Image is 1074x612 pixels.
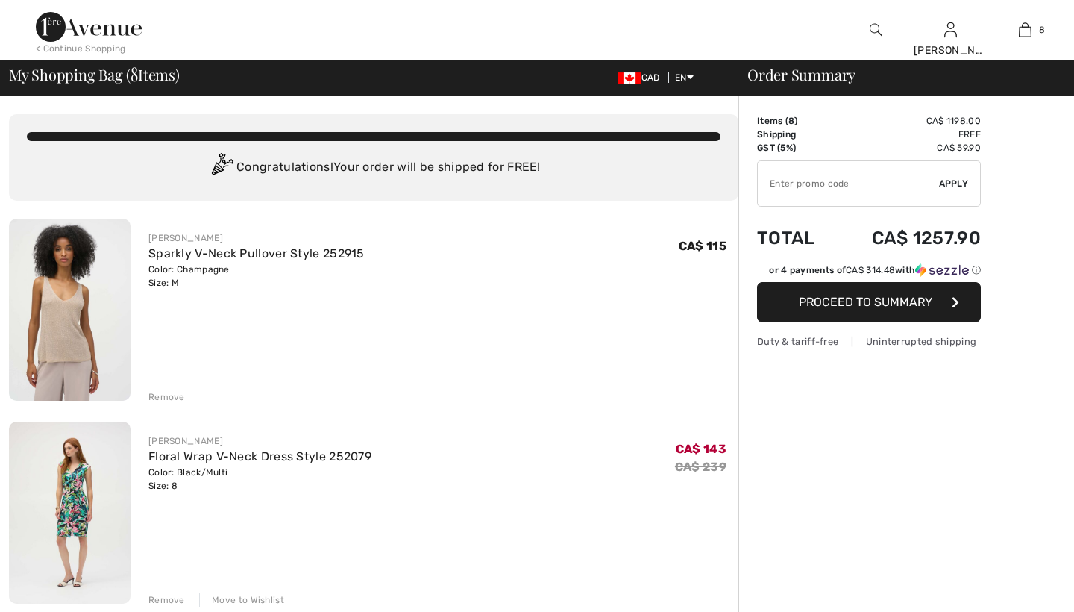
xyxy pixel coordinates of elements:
span: Proceed to Summary [799,295,932,309]
img: My Info [944,21,957,39]
img: My Bag [1019,21,1031,39]
span: EN [675,72,694,83]
span: 8 [131,63,138,83]
img: Sezzle [915,263,969,277]
div: Order Summary [729,67,1065,82]
div: [PERSON_NAME] [914,43,987,58]
span: CA$ 143 [676,442,726,456]
span: CA$ 314.48 [846,265,895,275]
div: Congratulations! Your order will be shipped for FREE! [27,153,720,183]
span: CAD [618,72,666,83]
div: Color: Black/Multi Size: 8 [148,466,371,493]
td: Shipping [757,128,835,141]
td: Total [757,213,835,263]
td: CA$ 59.90 [835,141,981,154]
div: or 4 payments ofCA$ 314.48withSezzle Click to learn more about Sezzle [757,263,981,282]
img: Congratulation2.svg [207,153,236,183]
td: Free [835,128,981,141]
span: CA$ 115 [679,239,726,253]
img: Sparkly V-Neck Pullover Style 252915 [9,219,131,401]
td: GST (5%) [757,141,835,154]
a: 8 [988,21,1061,39]
div: Remove [148,593,185,607]
div: < Continue Shopping [36,42,126,55]
span: 8 [1039,23,1045,37]
img: 1ère Avenue [36,12,142,42]
a: Sign In [944,22,957,37]
div: or 4 payments of with [769,263,981,277]
s: CA$ 239 [675,460,726,474]
input: Promo code [758,161,939,206]
div: Move to Wishlist [199,593,284,607]
div: Remove [148,390,185,404]
div: [PERSON_NAME] [148,434,371,448]
td: Items ( ) [757,114,835,128]
span: My Shopping Bag ( Items) [9,67,180,82]
span: 8 [788,116,794,126]
div: [PERSON_NAME] [148,231,365,245]
div: Color: Champagne Size: M [148,263,365,290]
div: Duty & tariff-free | Uninterrupted shipping [757,334,981,349]
img: search the website [870,21,882,39]
img: Floral Wrap V-Neck Dress Style 252079 [9,422,131,604]
img: Canadian Dollar [618,72,641,84]
span: Apply [939,177,969,190]
td: CA$ 1198.00 [835,114,981,128]
a: Sparkly V-Neck Pullover Style 252915 [148,246,365,260]
button: Proceed to Summary [757,282,981,322]
td: CA$ 1257.90 [835,213,981,263]
a: Floral Wrap V-Neck Dress Style 252079 [148,449,371,463]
